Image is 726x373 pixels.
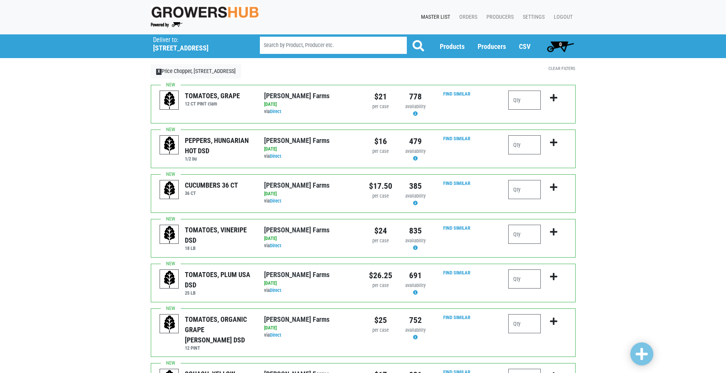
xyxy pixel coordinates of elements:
[443,270,470,276] a: Find Similar
[443,180,470,186] a: Find Similar
[185,91,240,101] div: TOMATOES, GRAPE
[185,180,238,190] div: CUCUMBERS 36 CT
[508,269,541,289] input: Qty
[508,135,541,154] input: Qty
[404,314,427,326] div: 752
[185,269,253,290] div: TOMATOES, PLUM USA DSD
[185,225,253,245] div: TOMATOES, VINERIPE DSD
[559,41,562,47] span: 0
[264,271,330,279] a: [PERSON_NAME] Farms
[185,190,238,196] h6: 36 CT
[369,148,392,155] div: per case
[405,238,426,243] span: availability
[369,135,392,148] div: $16
[270,243,281,248] a: Direct
[260,37,407,54] input: Search by Product, Producer etc.
[543,39,578,54] a: 0
[185,345,253,351] h6: 12 PINT
[517,10,548,24] a: Settings
[185,290,253,296] h6: 25 LB
[453,10,480,24] a: Orders
[404,269,427,282] div: 691
[264,235,357,242] div: [DATE]
[185,101,240,107] h6: 12 CT PINT clam
[160,315,179,334] img: placeholder-variety-43d6402dacf2d531de610a020419775a.svg
[153,44,240,52] h5: [STREET_ADDRESS]
[369,269,392,282] div: $26.25
[415,10,453,24] a: Master List
[405,193,426,199] span: availability
[264,198,357,205] div: via
[508,225,541,244] input: Qty
[548,10,576,24] a: Logout
[153,36,240,44] p: Deliver to:
[443,225,470,231] a: Find Similar
[404,180,427,192] div: 385
[156,69,162,75] span: X
[508,180,541,199] input: Qty
[440,42,465,50] a: Products
[369,193,392,200] div: per case
[369,314,392,326] div: $25
[264,146,357,153] div: [DATE]
[160,270,179,289] img: placeholder-variety-43d6402dacf2d531de610a020419775a.svg
[153,34,246,52] span: Price Chopper, Erie Boulevard, #172 (2515 Erie Blvd E, Syracuse, NY 13224, USA)
[264,226,330,234] a: [PERSON_NAME] Farms
[404,225,427,237] div: 835
[405,282,426,288] span: availability
[405,148,426,154] span: availability
[151,5,259,19] img: original-fc7597fdc6adbb9d0e2ae620e786d1a2.jpg
[160,136,179,155] img: placeholder-variety-43d6402dacf2d531de610a020419775a.svg
[264,136,330,144] a: [PERSON_NAME] Farms
[369,225,392,237] div: $24
[270,287,281,293] a: Direct
[508,91,541,110] input: Qty
[264,92,330,100] a: [PERSON_NAME] Farms
[405,327,426,333] span: availability
[270,109,281,114] a: Direct
[443,136,470,141] a: Find Similar
[369,91,392,103] div: $21
[443,315,470,320] a: Find Similar
[369,237,392,245] div: per case
[405,104,426,109] span: availability
[185,135,253,156] div: PEPPERS, HUNGARIAN HOT DSD
[369,327,392,334] div: per case
[404,135,427,148] div: 479
[404,91,427,103] div: 778
[508,314,541,333] input: Qty
[160,180,179,199] img: placeholder-variety-43d6402dacf2d531de610a020419775a.svg
[264,324,357,332] div: [DATE]
[369,103,392,110] div: per case
[270,153,281,159] a: Direct
[264,101,357,108] div: [DATE]
[151,64,241,79] a: XPrice Chopper, [STREET_ADDRESS]
[264,280,357,287] div: [DATE]
[264,242,357,250] div: via
[443,91,470,97] a: Find Similar
[369,282,392,289] div: per case
[160,225,179,244] img: placeholder-variety-43d6402dacf2d531de610a020419775a.svg
[264,190,357,198] div: [DATE]
[264,108,357,115] div: via
[185,245,253,251] h6: 18 LB
[185,156,253,162] h6: 1/2 bu
[160,91,179,110] img: placeholder-variety-43d6402dacf2d531de610a020419775a.svg
[264,287,357,294] div: via
[369,180,392,192] div: $17.50
[478,42,506,50] a: Producers
[270,332,281,338] a: Direct
[264,181,330,189] a: [PERSON_NAME] Farms
[519,42,530,50] a: CSV
[264,315,330,323] a: [PERSON_NAME] Farms
[264,153,357,160] div: via
[264,332,357,339] div: via
[480,10,517,24] a: Producers
[185,314,253,345] div: TOMATOES, ORGANIC GRAPE [PERSON_NAME] DSD
[548,66,575,71] a: Clear Filters
[151,22,183,28] img: Powered by Big Wheelbarrow
[270,198,281,204] a: Direct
